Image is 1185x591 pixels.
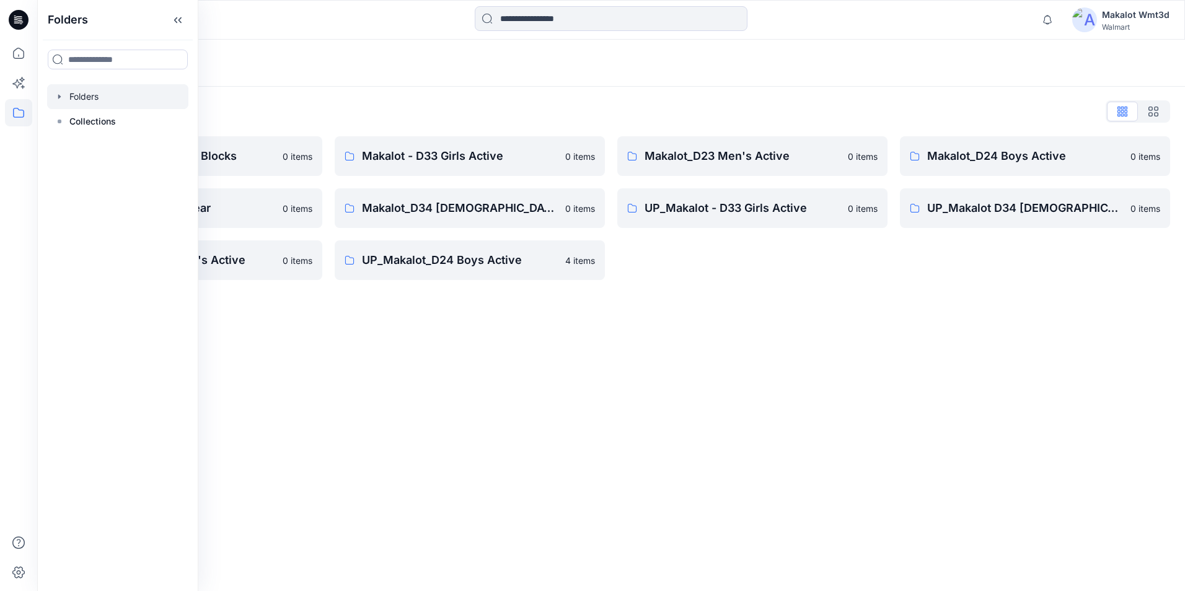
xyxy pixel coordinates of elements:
p: 0 items [848,150,878,163]
p: Makalot_D23 Men's Active [645,147,840,165]
p: 0 items [848,202,878,215]
a: UP_Makalot D34 [DEMOGRAPHIC_DATA] Active0 items [900,188,1170,228]
a: Makalot_D24 Boys Active0 items [900,136,1170,176]
div: Walmart [1102,22,1170,32]
p: Makalot_D24 Boys Active [927,147,1123,165]
p: 0 items [283,254,312,267]
p: UP_Makalot - D33 Girls Active [645,199,840,217]
p: Makalot - D33 Girls Active [362,147,558,165]
p: 0 items [1130,150,1160,163]
a: Makalot_D34 [DEMOGRAPHIC_DATA] Active0 items [335,188,605,228]
p: 4 items [565,254,595,267]
p: 0 items [565,150,595,163]
p: 0 items [1130,202,1160,215]
div: Makalot Wmt3d [1102,7,1170,22]
p: UP_Makalot D34 [DEMOGRAPHIC_DATA] Active [927,199,1123,217]
p: 0 items [283,202,312,215]
p: Collections [69,114,116,129]
a: UP_Makalot_D24 Boys Active4 items [335,240,605,280]
a: Makalot_D23 Men's Active0 items [617,136,888,176]
p: UP_Makalot_D24 Boys Active [362,252,558,269]
p: 0 items [565,202,595,215]
img: avatar [1072,7,1097,32]
p: 0 items [283,150,312,163]
a: UP_Makalot - D33 Girls Active0 items [617,188,888,228]
p: Makalot_D34 [DEMOGRAPHIC_DATA] Active [362,199,558,217]
a: Makalot - D33 Girls Active0 items [335,136,605,176]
